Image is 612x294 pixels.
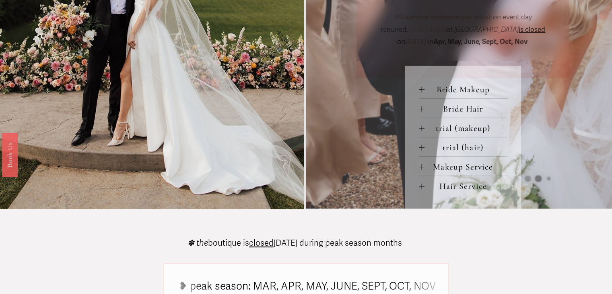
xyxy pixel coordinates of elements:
p: boutique is [DATE] during peak season months [188,239,402,247]
a: Book Us [2,133,18,177]
button: trial (hair) [419,137,507,156]
em: ✽ [394,13,400,21]
em: the [408,25,418,34]
button: Makeup Service [419,157,507,176]
button: Bride Makeup [419,79,507,98]
button: Hair Service [419,176,507,195]
span: on event day required. [381,13,534,34]
strong: 3-service minimum per artist [400,13,491,21]
span: Boutique [408,25,446,34]
em: at [GEOGRAPHIC_DATA] [446,25,519,34]
strong: Apr, May, June, Sept, Oct, Nov [433,37,528,46]
p: on [369,11,557,48]
span: Hair Service [424,181,507,191]
span: is closed [519,25,545,34]
button: Bride Hair [419,99,507,118]
span: Makeup Service [424,161,507,172]
em: [DATE] [405,37,426,46]
span: Bride Hair [424,104,507,114]
em: ✽ the [188,238,208,248]
span: in [426,37,529,46]
span: trial (hair) [424,142,507,153]
span: Bride Makeup [424,84,507,95]
span: closed [249,238,274,248]
button: trial (makeup) [419,118,507,137]
span: trial (makeup) [424,123,507,133]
